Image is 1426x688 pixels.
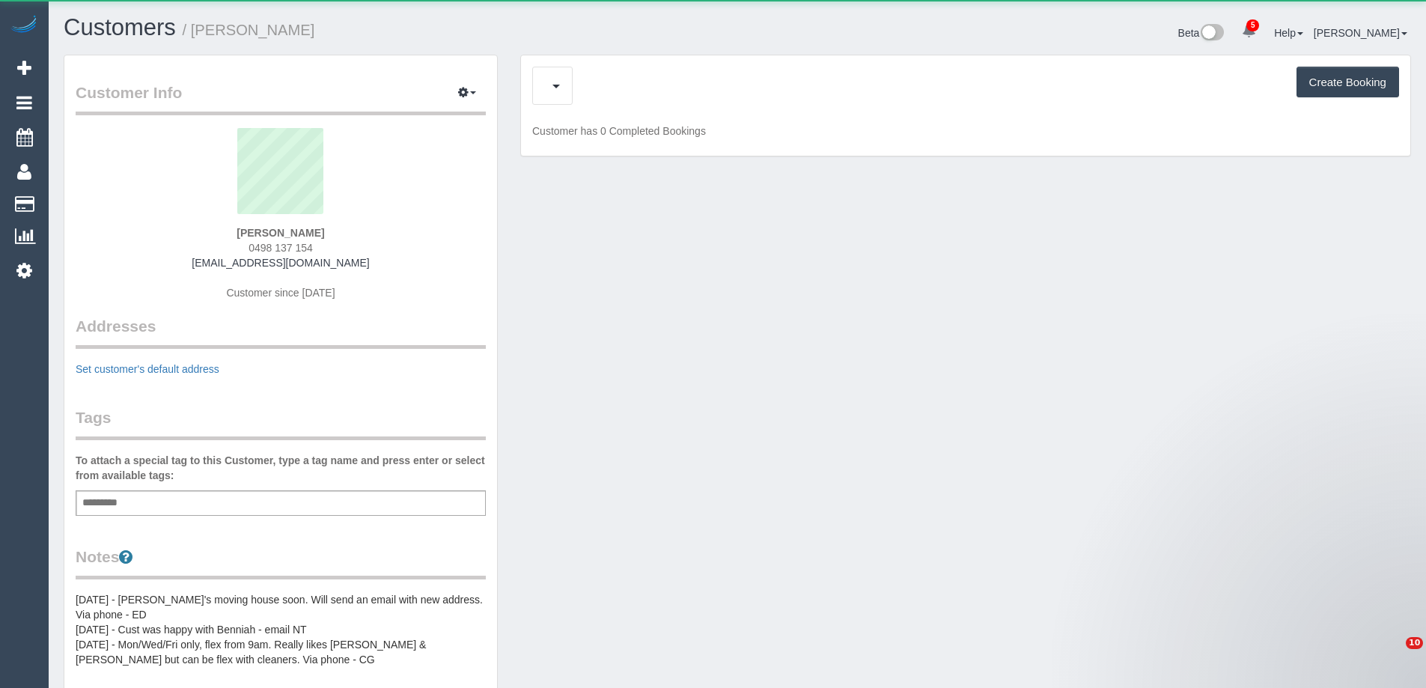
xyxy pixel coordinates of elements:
[1199,24,1224,43] img: New interface
[64,14,176,40] a: Customers
[183,22,315,38] small: / [PERSON_NAME]
[1314,27,1407,39] a: [PERSON_NAME]
[76,82,486,115] legend: Customer Info
[1178,27,1225,39] a: Beta
[237,227,324,239] strong: [PERSON_NAME]
[1375,637,1411,673] iframe: Intercom live chat
[1406,637,1423,649] span: 10
[76,363,219,375] a: Set customer's default address
[76,546,486,579] legend: Notes
[1234,15,1264,48] a: 5
[76,407,486,440] legend: Tags
[76,453,486,483] label: To attach a special tag to this Customer, type a tag name and press enter or select from availabl...
[1274,27,1303,39] a: Help
[1296,67,1399,98] button: Create Booking
[226,287,335,299] span: Customer since [DATE]
[76,592,486,667] pre: [DATE] - [PERSON_NAME]'s moving house soon. Will send an email with new address. Via phone - ED [...
[249,242,313,254] span: 0498 137 154
[9,15,39,36] img: Automaid Logo
[532,124,1399,138] p: Customer has 0 Completed Bookings
[1246,19,1259,31] span: 5
[192,257,369,269] a: [EMAIL_ADDRESS][DOMAIN_NAME]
